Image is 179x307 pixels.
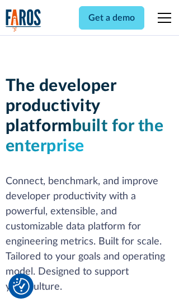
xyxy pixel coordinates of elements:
[6,9,41,32] a: home
[6,118,164,155] span: built for the enterprise
[6,9,41,32] img: Logo of the analytics and reporting company Faros.
[79,6,144,30] a: Get a demo
[6,174,174,295] p: Connect, benchmark, and improve developer productivity with a powerful, extensible, and customiza...
[13,278,30,295] button: Cookie Settings
[13,278,30,295] img: Revisit consent button
[6,76,174,156] h1: The developer productivity platform
[151,4,173,31] div: menu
